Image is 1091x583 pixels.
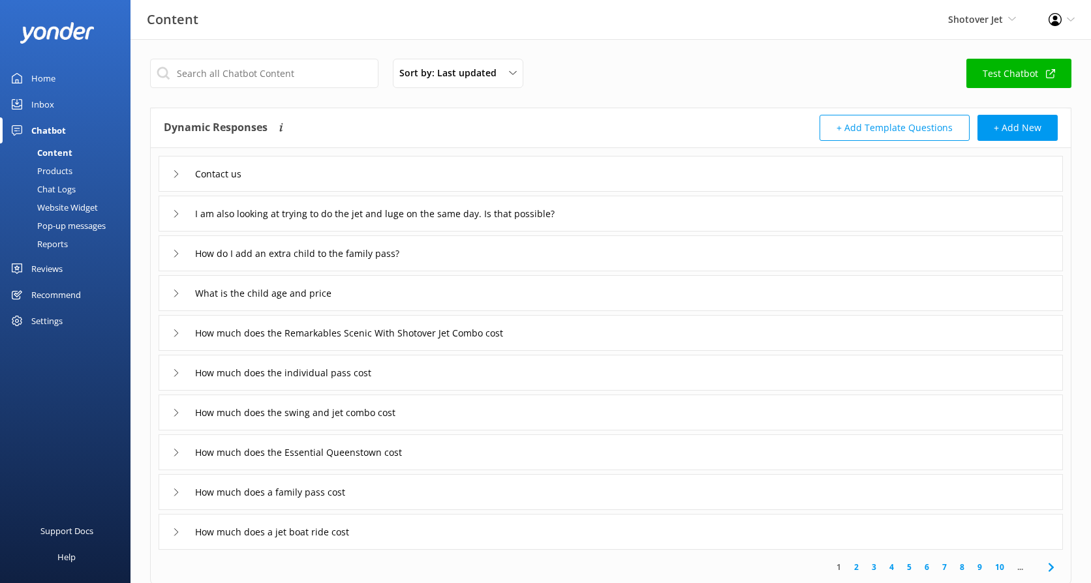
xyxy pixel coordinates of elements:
a: 8 [953,561,971,573]
a: Content [8,143,131,162]
span: ... [1011,561,1030,573]
div: Products [8,162,72,180]
div: Chat Logs [8,180,76,198]
span: Sort by: Last updated [399,66,504,80]
div: Reviews [31,256,63,282]
a: 3 [865,561,883,573]
a: 9 [971,561,989,573]
div: Home [31,65,55,91]
a: Reports [8,235,131,253]
a: Products [8,162,131,180]
a: 7 [936,561,953,573]
div: Pop-up messages [8,217,106,235]
a: Website Widget [8,198,131,217]
div: Inbox [31,91,54,117]
div: Support Docs [40,518,93,544]
h3: Content [147,9,198,30]
div: Settings [31,308,63,334]
a: 6 [918,561,936,573]
a: 10 [989,561,1011,573]
h4: Dynamic Responses [164,115,268,141]
div: Chatbot [31,117,66,143]
a: 5 [900,561,918,573]
span: Shotover Jet [948,13,1003,25]
a: Pop-up messages [8,217,131,235]
button: + Add New [977,115,1058,141]
div: Reports [8,235,68,253]
a: 4 [883,561,900,573]
a: 1 [830,561,848,573]
div: Recommend [31,282,81,308]
div: Help [57,544,76,570]
div: Content [8,143,72,162]
a: 2 [848,561,865,573]
div: Website Widget [8,198,98,217]
img: yonder-white-logo.png [20,22,95,44]
a: Test Chatbot [966,59,1071,88]
a: Chat Logs [8,180,131,198]
input: Search all Chatbot Content [150,59,378,88]
button: + Add Template Questions [820,115,970,141]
